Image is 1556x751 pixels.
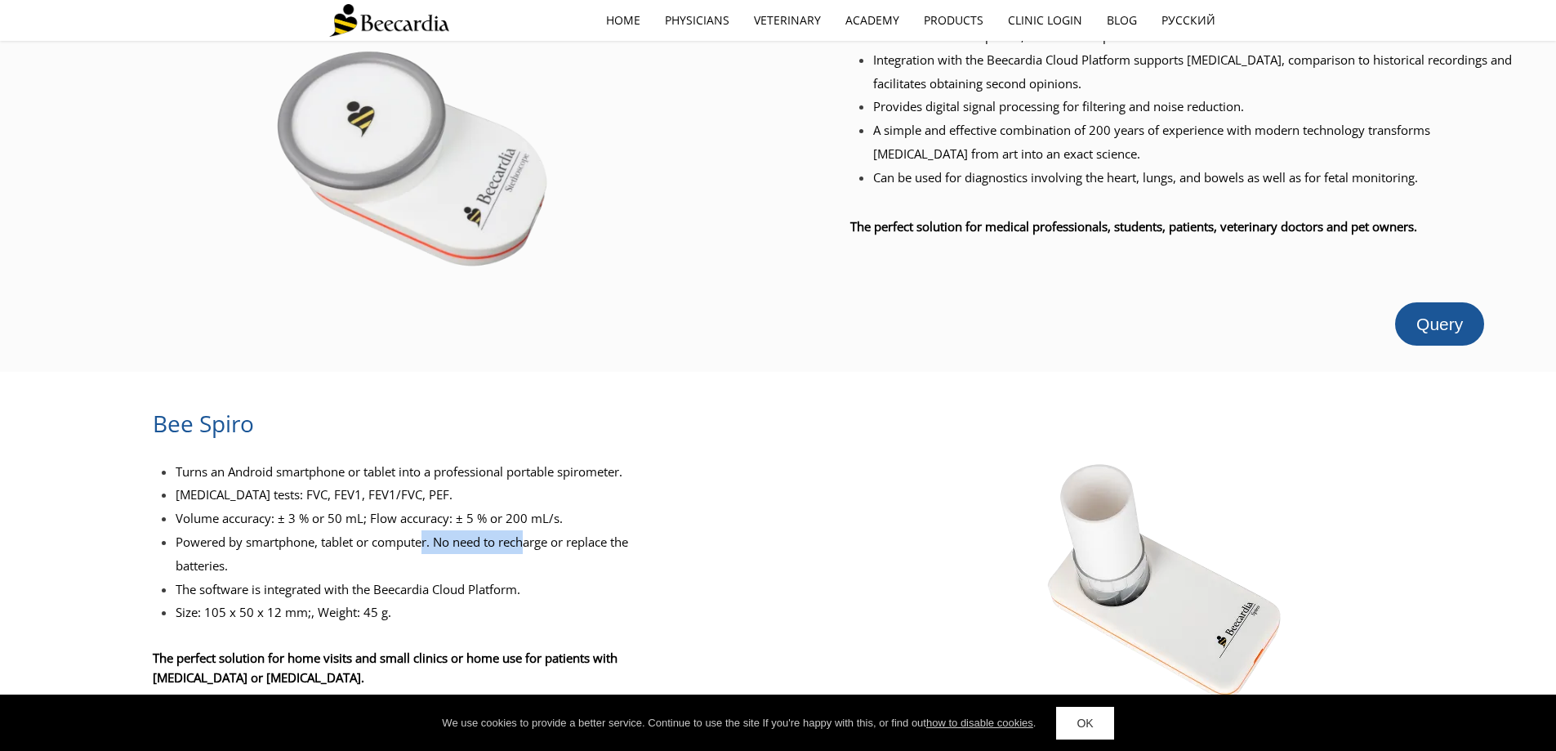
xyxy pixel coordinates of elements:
[873,98,1244,114] span: Provides digital signal processing for filtering and noise reduction.
[1095,2,1149,39] a: Blog
[850,218,1417,235] span: The perfect solution for medical professionals, students, patients, veterinary doctors and pet ow...
[153,408,254,439] span: Bee Spiro
[176,604,391,620] span: Size: 105 x 50 x 12 mm;, Weight: 45 g.
[594,2,653,39] a: home
[1056,707,1113,740] a: OK
[176,486,453,503] span: [MEDICAL_DATA] tests: FVC, FEV1, FEV1/FVC, PEF.
[176,534,628,574] span: Powered by smartphone, tablet or computer. No need to recharge or replace the batteries.
[1395,302,1484,346] a: Query
[653,2,742,39] a: Physicians
[1416,315,1463,333] span: Query
[996,2,1095,39] a: Clinic Login
[742,2,833,39] a: Veterinary
[442,715,1036,731] div: We use cookies to provide a better service. Continue to use the site If you're happy with this, o...
[153,650,617,686] span: The perfect solution for home visits and small clinics or home use for patients with [MEDICAL_DAT...
[873,28,1136,44] span: Connects to a smartphone, tablet or computer.
[926,717,1033,729] a: how to disable cookies
[833,2,912,39] a: Academy
[873,169,1418,186] span: Can be used for diagnostics involving the heart, lungs, and bowels as well as for fetal monitoring.
[912,2,996,39] a: Products
[176,510,563,526] span: Volume accuracy: ± 3 % or 50 mL; Flow accuracy: ± 5 % or 200 mL/s.
[176,463,622,480] span: Turns an Android smartphone or tablet into a professional portable spirometer.
[1149,2,1228,39] a: Русский
[329,4,449,37] img: Beecardia
[176,581,520,597] span: The software is integrated with the Beecardia Cloud Platform.
[873,122,1430,162] span: A simple and effective combination of 200 years of experience with modern technology transforms [...
[873,51,1512,92] span: Integration with the Beecardia Cloud Platform supports [MEDICAL_DATA], comparison to historical r...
